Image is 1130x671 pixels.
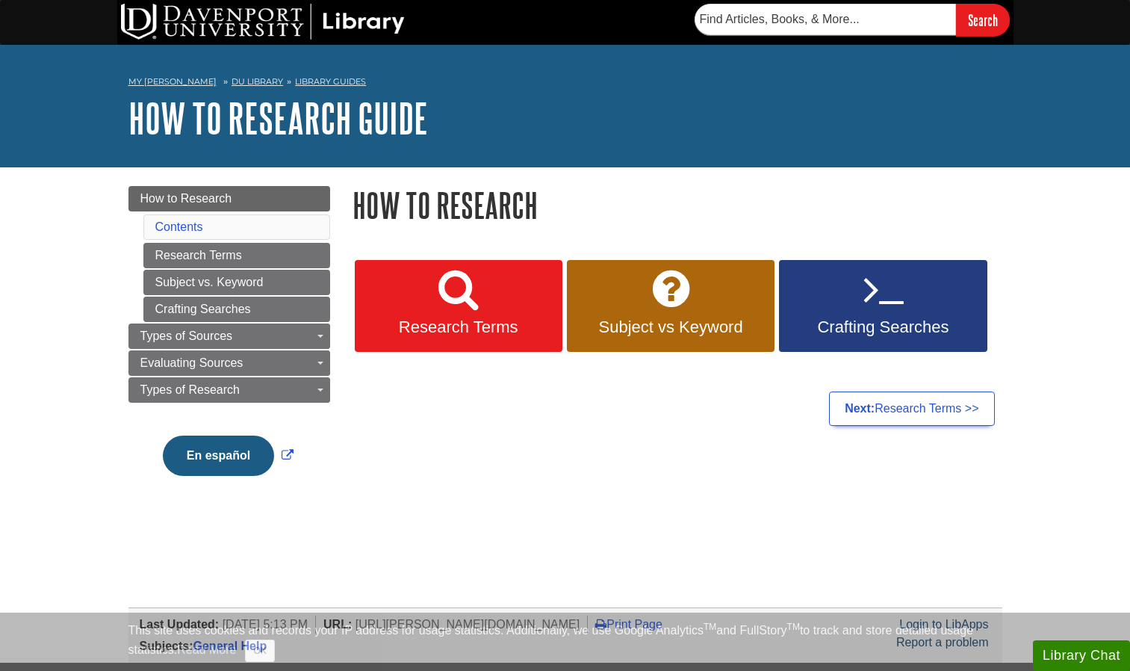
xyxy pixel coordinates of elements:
[695,4,956,35] input: Find Articles, Books, & More...
[578,318,763,337] span: Subject vs Keyword
[355,260,562,353] a: Research Terms
[140,356,243,369] span: Evaluating Sources
[140,192,232,205] span: How to Research
[128,186,330,211] a: How to Research
[366,318,551,337] span: Research Terms
[128,350,330,376] a: Evaluating Sources
[140,330,233,342] span: Types of Sources
[159,449,297,462] a: Link opens in new window
[128,186,330,501] div: Guide Page Menu
[155,220,203,233] a: Contents
[128,75,217,88] a: My [PERSON_NAME]
[143,243,330,268] a: Research Terms
[956,4,1010,36] input: Search
[128,72,1002,96] nav: breadcrumb
[829,392,994,426] a: Next:Research Terms >>
[143,270,330,295] a: Subject vs. Keyword
[787,622,800,632] sup: TM
[177,643,236,656] a: Read More
[845,402,875,415] strong: Next:
[232,76,283,87] a: DU Library
[128,324,330,349] a: Types of Sources
[143,297,330,322] a: Crafting Searches
[353,186,1002,224] h1: How to Research
[128,377,330,403] a: Types of Research
[140,383,240,396] span: Types of Research
[695,4,1010,36] form: Searches DU Library's articles, books, and more
[121,4,405,40] img: DU Library
[790,318,975,337] span: Crafting Searches
[779,260,987,353] a: Crafting Searches
[128,622,1002,662] div: This site uses cookies and records your IP address for usage statistics. Additionally, we use Goo...
[567,260,774,353] a: Subject vs Keyword
[704,622,716,632] sup: TM
[1033,640,1130,671] button: Library Chat
[245,640,274,662] button: Close
[295,76,366,87] a: Library Guides
[128,95,428,141] a: How to Research Guide
[163,436,274,476] button: En español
